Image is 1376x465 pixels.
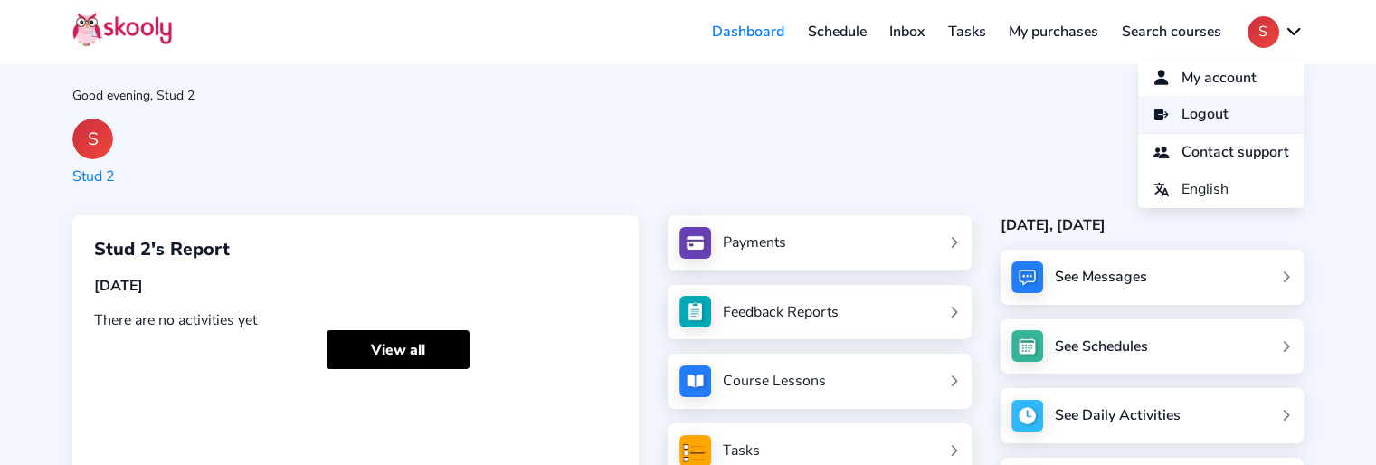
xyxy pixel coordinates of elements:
a: My purchases [997,17,1110,46]
a: Schedule [796,17,878,46]
img: schedule.jpg [1011,330,1043,362]
a: See Schedules [1001,319,1304,375]
div: Tasks [723,441,760,460]
img: payments.jpg [679,227,711,259]
ion-icon: person [1153,69,1170,86]
img: Skooly [72,12,172,47]
ion-icon: log out [1153,106,1170,123]
div: Feedback Reports [723,302,839,322]
div: S [72,119,113,159]
button: languageEnglish [1138,171,1304,208]
a: See Daily Activities [1001,388,1304,443]
ion-icon: people [1153,144,1170,161]
span: Logout [1181,101,1229,128]
img: see_atten.jpg [679,296,711,327]
a: Inbox [878,17,936,46]
span: English [1181,176,1229,203]
div: See Schedules [1055,337,1148,356]
a: Search courses [1110,17,1233,46]
div: [DATE], [DATE] [1001,215,1304,235]
a: Feedback Reports [679,296,960,327]
div: Good evening, Stud 2 [72,87,1304,104]
a: Payments [679,227,960,259]
div: Stud 2 [72,166,115,186]
span: Stud 2's Report [94,237,230,261]
button: Schevron down outline [1248,16,1304,48]
a: Tasks [936,17,998,46]
div: Course Lessons [723,371,826,391]
div: [DATE] [94,276,617,296]
span: My account [1181,65,1257,91]
div: See Messages [1055,267,1147,287]
a: peopleContact support [1138,134,1304,171]
img: activity.jpg [1011,400,1043,432]
a: log outLogout [1138,96,1304,133]
div: Payments [723,232,786,252]
div: There are no activities yet [94,310,617,330]
img: courses.jpg [679,365,711,397]
a: View all [327,330,470,369]
a: Course Lessons [679,365,960,397]
a: personMy account [1138,60,1304,97]
div: See Daily Activities [1055,405,1181,425]
img: messages.jpg [1011,261,1043,293]
a: Dashboard [700,17,796,46]
ion-icon: language [1153,181,1170,198]
span: Contact support [1181,139,1289,166]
